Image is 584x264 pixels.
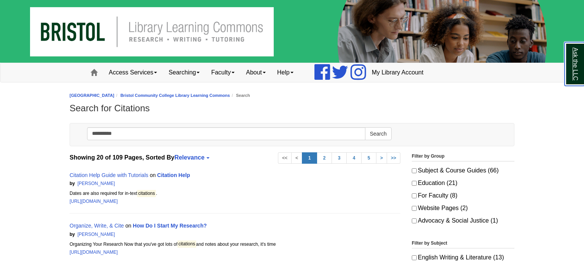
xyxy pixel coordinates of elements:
span: | [116,232,121,237]
li: Search [230,92,250,99]
label: English Writing & Literature (13) [412,252,514,263]
ul: Search Pagination [278,152,400,164]
label: For Faculty (8) [412,190,514,201]
a: How Do I Start My Research? [133,223,207,229]
a: Faculty [205,63,240,82]
a: Citation Help [157,172,190,178]
span: on [150,172,156,178]
a: >> [387,152,400,164]
a: [PERSON_NAME] [78,232,115,237]
legend: Filter by Group [412,152,514,161]
nav: breadcrumb [70,92,514,99]
a: Searching [163,63,205,82]
span: | [116,181,121,186]
input: Advocacy & Social Justice (1) [412,218,417,223]
a: 4 [346,152,362,164]
a: [URL][DOMAIN_NAME] [70,199,118,204]
a: About [240,63,271,82]
a: Help [271,63,299,82]
input: Website Pages (2) [412,206,417,211]
label: Education (21) [412,178,514,188]
a: 1 [302,152,317,164]
div: Organizing Your Research Now that you've got lots of and notes about your research, it's time [70,240,400,248]
label: Website Pages (2) [412,203,514,213]
a: My Library Account [366,63,429,82]
a: Access Services [103,63,163,82]
span: by [70,181,75,186]
span: 10.81 [116,181,163,186]
span: by [70,232,75,237]
button: Search [365,127,392,140]
a: > [376,152,387,164]
a: Citation Help Guide with Tutorials [70,172,148,178]
a: << [278,152,292,164]
input: For Faculty (8) [412,193,417,198]
a: Organize, Write, & Cite [70,223,124,229]
a: 2 [317,152,332,164]
h1: Search for Citations [70,103,514,114]
strong: Showing 20 of 109 Pages, Sorted By [70,152,400,163]
span: on [125,223,132,229]
a: 3 [332,152,347,164]
legend: Filter by Subject [412,239,514,248]
span: Search Score [122,181,152,186]
mark: citations [137,190,156,197]
a: [GEOGRAPHIC_DATA] [70,93,114,98]
div: Dates are also required for in-text . [70,190,400,198]
mark: citations [178,240,196,248]
input: Subject & Course Guides (66) [412,168,417,173]
a: [URL][DOMAIN_NAME] [70,250,118,255]
label: Advocacy & Social Justice (1) [412,215,514,226]
a: < [291,152,302,164]
input: English Writing & Literature (13) [412,255,417,260]
input: Education (21) [412,181,417,186]
span: Search Score [122,232,152,237]
label: Subject & Course Guides (66) [412,165,514,176]
a: 5 [361,152,376,164]
span: 7.78 [116,232,161,237]
a: Relevance [175,154,208,161]
a: [PERSON_NAME] [78,181,115,186]
a: Bristol Community College Library Learning Commons [121,93,230,98]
